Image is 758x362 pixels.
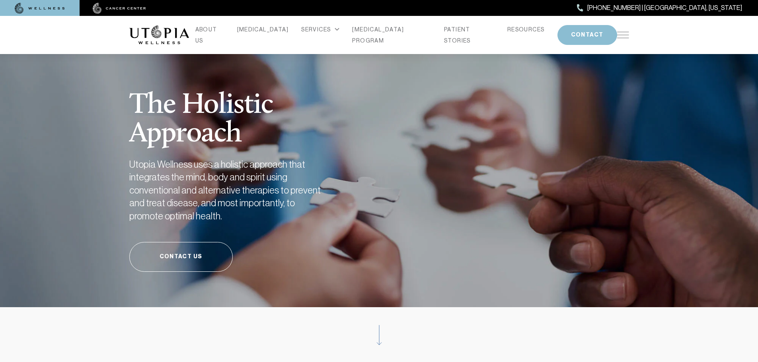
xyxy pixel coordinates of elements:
a: ABOUT US [195,24,224,46]
a: [MEDICAL_DATA] PROGRAM [352,24,431,46]
a: RESOURCES [507,24,545,35]
img: cancer center [93,3,146,14]
div: SERVICES [301,24,339,35]
button: CONTACT [557,25,617,45]
img: icon-hamburger [617,32,629,38]
img: wellness [15,3,65,14]
span: [PHONE_NUMBER] | [GEOGRAPHIC_DATA], [US_STATE] [587,3,742,13]
a: PATIENT STORIES [444,24,495,46]
a: [MEDICAL_DATA] [237,24,289,35]
h2: Utopia Wellness uses a holistic approach that integrates the mind, body and spirit using conventi... [129,158,328,223]
img: logo [129,25,189,45]
a: Contact Us [129,242,233,272]
h1: The Holistic Approach [129,72,364,149]
a: [PHONE_NUMBER] | [GEOGRAPHIC_DATA], [US_STATE] [577,3,742,13]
